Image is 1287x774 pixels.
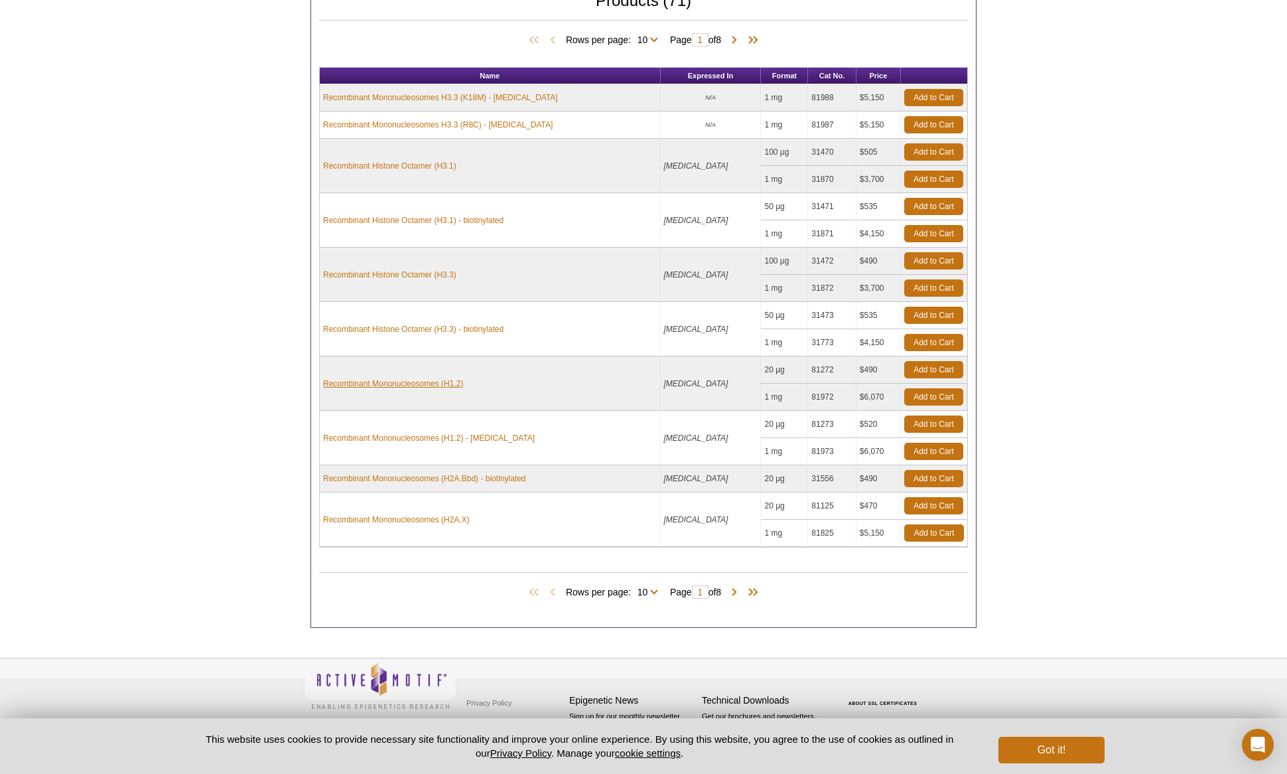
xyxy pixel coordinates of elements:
i: [MEDICAL_DATA] [664,270,728,279]
td: 50 µg [761,302,808,329]
span: Next Page [728,34,741,47]
a: ABOUT SSL CERTIFICATES [848,701,917,706]
td: $490 [856,248,901,275]
a: Add to Cart [904,116,963,133]
i: [MEDICAL_DATA] [664,161,728,171]
td: $5,150 [856,520,901,547]
a: Add to Cart [904,497,963,514]
td: 1 mg [761,84,808,112]
a: Add to Cart [904,334,963,351]
td: 100 µg [761,248,808,275]
span: Page of [663,33,728,46]
div: Open Intercom Messenger [1242,729,1274,761]
td: $4,150 [856,329,901,356]
td: 1 mg [761,520,808,547]
span: Rows per page: [566,585,663,598]
th: Format [761,68,808,84]
i: [MEDICAL_DATA] [664,325,728,334]
i: [MEDICAL_DATA] [664,379,728,388]
td: 81987 [808,112,856,139]
a: Add to Cart [904,252,963,270]
span: Last Page [741,586,761,599]
td: 1 mg [761,166,808,193]
td: $5,150 [856,84,901,112]
a: Recombinant Mononucleosomes (H2A.X) [323,514,470,526]
th: Expressed In [661,68,762,84]
td: 100 µg [761,139,808,166]
td: 81988 [808,84,856,112]
a: Recombinant Mononucleosomes (H1.2) [323,378,463,390]
a: Recombinant Mononucleosomes (H2A.Bbd) - biotinylated [323,473,526,485]
table: Click to Verify - This site chose Symantec SSL for secure e-commerce and confidential communicati... [835,682,934,711]
span: Next Page [728,586,741,599]
td: 1 mg [761,438,808,465]
span: Last Page [741,34,761,47]
a: Terms & Conditions [463,713,533,733]
td: 1 mg [761,275,808,302]
td: 31472 [808,248,856,275]
a: Recombinant Histone Octamer (H3.1) - biotinylated [323,214,504,226]
td: $490 [856,356,901,384]
td: $3,700 [856,275,901,302]
td: 81972 [808,384,856,411]
a: Recombinant Histone Octamer (H3.3) - biotinylated [323,323,504,335]
td: $4,150 [856,220,901,248]
a: Add to Cart [904,143,963,161]
td: $6,070 [856,384,901,411]
td: 31556 [808,465,856,493]
td: 31870 [808,166,856,193]
a: Privacy Policy [463,693,515,713]
td: 20 µg [761,411,808,438]
span: Page of [663,585,728,599]
a: Recombinant Mononucleosomes (H1.2) - [MEDICAL_DATA] [323,432,535,444]
i: [MEDICAL_DATA] [664,433,728,443]
button: cookie settings [615,747,681,759]
span: Previous Page [546,586,559,599]
td: 1 mg [761,220,808,248]
td: $520 [856,411,901,438]
td: 20 µg [761,493,808,520]
a: Privacy Policy [490,747,551,759]
td: $6,070 [856,438,901,465]
td: $505 [856,139,901,166]
a: Recombinant Histone Octamer (H3.3) [323,269,456,281]
th: Cat No. [808,68,856,84]
td: 81973 [808,438,856,465]
td: 1 mg [761,384,808,411]
td: 81272 [808,356,856,384]
td: $5,150 [856,112,901,139]
th: Name [320,68,661,84]
td: 31872 [808,275,856,302]
td: 1 mg [761,112,808,139]
p: Get our brochures and newsletters, or request them by mail. [702,711,828,745]
td: N/A [661,112,762,139]
a: Add to Cart [904,89,963,106]
a: Add to Cart [904,225,963,242]
td: 50 µg [761,193,808,220]
td: 81125 [808,493,856,520]
a: Add to Cart [904,470,963,487]
span: First Page [526,586,546,599]
a: Add to Cart [904,388,963,406]
a: Add to Cart [904,279,963,297]
span: 8 [716,587,721,597]
td: $535 [856,193,901,220]
a: Recombinant Mononucleosomes H3.3 (K18M) - [MEDICAL_DATA] [323,92,558,104]
a: Add to Cart [904,443,963,460]
td: 31871 [808,220,856,248]
td: 31471 [808,193,856,220]
td: $535 [856,302,901,329]
i: [MEDICAL_DATA] [664,474,728,483]
span: First Page [526,34,546,47]
h4: Technical Downloads [702,695,828,706]
span: Previous Page [546,34,559,47]
button: Got it! [998,737,1105,763]
a: Add to Cart [904,524,964,542]
a: Add to Cart [904,307,963,324]
td: $470 [856,493,901,520]
td: $490 [856,465,901,493]
a: Add to Cart [904,171,963,188]
td: 20 µg [761,356,808,384]
td: 31470 [808,139,856,166]
p: Sign up for our monthly newsletter highlighting recent publications in the field of epigenetics. [569,711,695,756]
